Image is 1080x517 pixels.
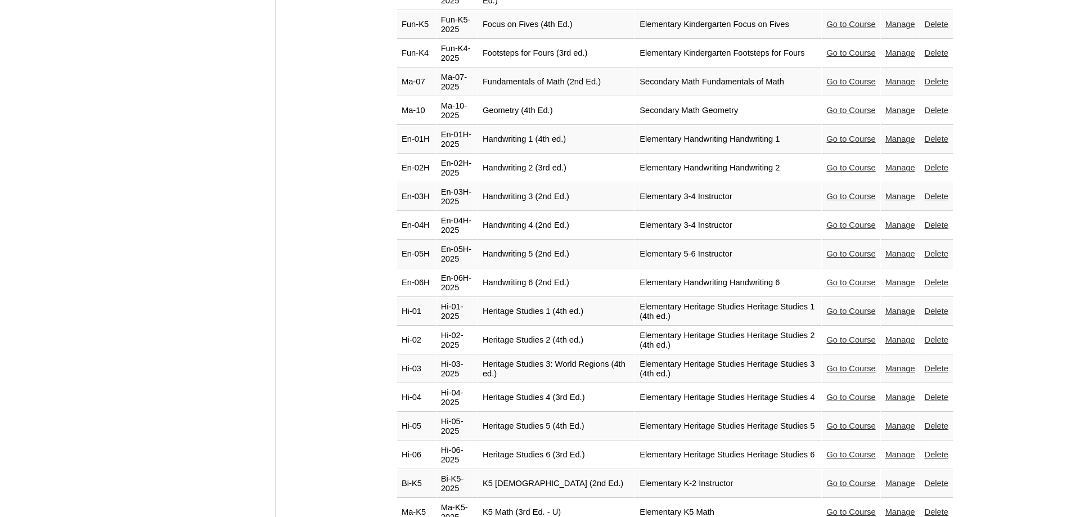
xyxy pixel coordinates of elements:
[397,240,436,268] td: En-05H
[925,221,948,230] a: Delete
[925,163,948,172] a: Delete
[397,441,436,469] td: Hi-06
[635,68,821,96] td: Secondary Math Fundamentals of Math
[885,335,915,344] a: Manage
[826,278,875,287] a: Go to Course
[826,249,875,258] a: Go to Course
[635,326,821,354] td: Elementary Heritage Studies Heritage Studies 2 (4th ed.)
[478,441,634,469] td: Heritage Studies 6 (3rd Ed.)
[925,249,948,258] a: Delete
[826,77,875,86] a: Go to Course
[885,364,915,373] a: Manage
[826,479,875,488] a: Go to Course
[826,364,875,373] a: Go to Course
[925,393,948,402] a: Delete
[925,77,948,86] a: Delete
[925,450,948,459] a: Delete
[925,421,948,430] a: Delete
[925,278,948,287] a: Delete
[478,125,634,154] td: Handwriting 1 (4th ed.)
[826,20,875,29] a: Go to Course
[397,11,436,39] td: Fun-K5
[436,11,478,39] td: Fun-K5-2025
[635,412,821,440] td: Elementary Heritage Studies Heritage Studies 5
[925,134,948,143] a: Delete
[885,479,915,488] a: Manage
[885,249,915,258] a: Manage
[478,212,634,240] td: Handwriting 4 (2nd Ed.)
[436,125,478,154] td: En-01H-2025
[478,326,634,354] td: Heritage Studies 2 (4th ed.)
[885,48,915,57] a: Manage
[826,307,875,316] a: Go to Course
[397,326,436,354] td: Hi-02
[436,326,478,354] td: Hi-02-2025
[397,355,436,383] td: Hi-03
[436,441,478,469] td: Hi-06-2025
[436,355,478,383] td: Hi-03-2025
[397,212,436,240] td: En-04H
[885,393,915,402] a: Manage
[397,125,436,154] td: En-01H
[885,20,915,29] a: Manage
[436,39,478,68] td: Fun-K4-2025
[478,154,634,182] td: Handwriting 2 (3rd ed.)
[436,97,478,125] td: Ma-10-2025
[826,106,875,115] a: Go to Course
[826,507,875,516] a: Go to Course
[635,11,821,39] td: Elementary Kindergarten Focus on Fives
[885,507,915,516] a: Manage
[397,470,436,498] td: Bi-K5
[478,240,634,268] td: Handwriting 5 (2nd Ed.)
[925,335,948,344] a: Delete
[826,48,875,57] a: Go to Course
[635,470,821,498] td: Elementary K-2 Instructor
[885,221,915,230] a: Manage
[635,183,821,211] td: Elementary 3-4 Instructor
[397,412,436,440] td: Hi-05
[436,412,478,440] td: Hi-05-2025
[885,421,915,430] a: Manage
[826,134,875,143] a: Go to Course
[478,470,634,498] td: K5 [DEMOGRAPHIC_DATA] (2nd Ed.)
[478,298,634,326] td: Heritage Studies 1 (4th ed.)
[635,240,821,268] td: Elementary 5-6 Instructor
[635,269,821,297] td: Elementary Handwriting Handwriting 6
[635,97,821,125] td: Secondary Math Geometry
[635,125,821,154] td: Elementary Handwriting Handwriting 1
[885,106,915,115] a: Manage
[885,77,915,86] a: Manage
[826,221,875,230] a: Go to Course
[826,421,875,430] a: Go to Course
[925,48,948,57] a: Delete
[635,39,821,68] td: Elementary Kindergarten Footsteps for Fours
[436,470,478,498] td: Bi-K5-2025
[635,154,821,182] td: Elementary Handwriting Handwriting 2
[478,97,634,125] td: Geometry (4th Ed.)
[478,384,634,412] td: Heritage Studies 4 (3rd Ed.)
[635,298,821,326] td: Elementary Heritage Studies Heritage Studies 1 (4th ed.)
[436,68,478,96] td: Ma-07-2025
[478,412,634,440] td: Heritage Studies 5 (4th Ed.)
[478,68,634,96] td: Fundamentals of Math (2nd Ed.)
[436,212,478,240] td: En-04H-2025
[635,212,821,240] td: Elementary 3-4 Instructor
[925,307,948,316] a: Delete
[826,393,875,402] a: Go to Course
[436,269,478,297] td: En-06H-2025
[397,384,436,412] td: Hi-04
[635,355,821,383] td: Elementary Heritage Studies Heritage Studies 3 (4th ed.)
[925,192,948,201] a: Delete
[397,97,436,125] td: Ma-10
[397,39,436,68] td: Fun-K4
[885,134,915,143] a: Manage
[885,307,915,316] a: Manage
[925,479,948,488] a: Delete
[478,269,634,297] td: Handwriting 6 (2nd Ed.)
[885,450,915,459] a: Manage
[397,154,436,182] td: En-02H
[826,163,875,172] a: Go to Course
[635,384,821,412] td: Elementary Heritage Studies Heritage Studies 4
[436,154,478,182] td: En-02H-2025
[436,298,478,326] td: Hi-01-2025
